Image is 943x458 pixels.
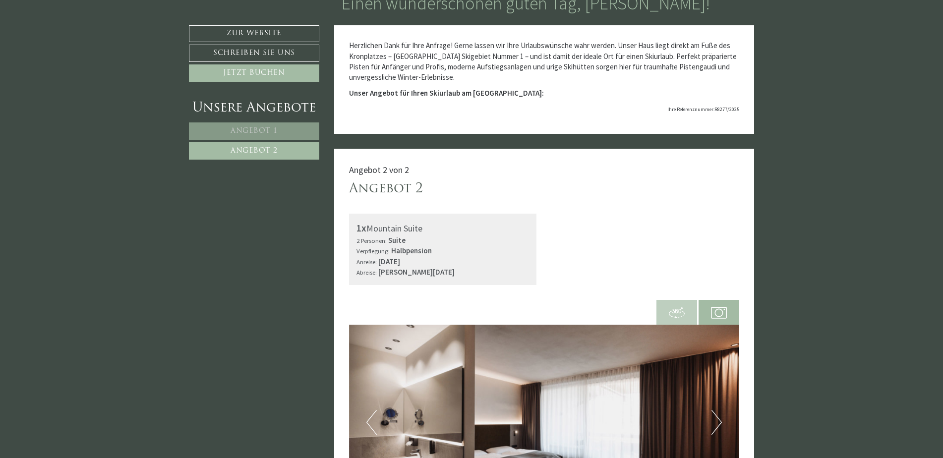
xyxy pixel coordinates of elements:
div: Angebot 2 [349,180,423,198]
a: Schreiben Sie uns [189,45,319,62]
small: 2 Personen: [356,236,387,244]
b: [DATE] [378,257,400,266]
a: Jetzt buchen [189,64,319,82]
small: 15:19 [15,46,141,53]
img: 360-grad.svg [669,305,685,321]
b: [PERSON_NAME][DATE] [378,267,455,277]
button: Senden [326,261,391,279]
div: [DATE] [179,7,212,23]
small: Anreise: [356,258,377,266]
button: Previous [366,410,377,435]
div: Unsere Angebote [189,99,319,117]
span: Angebot 1 [231,127,278,135]
a: Zur Website [189,25,319,42]
span: Ihre Referenznummer:R8277/2025 [667,106,739,113]
span: Angebot 2 [231,147,278,155]
strong: Unser Angebot für Ihren Skiurlaub am [GEOGRAPHIC_DATA]: [349,88,544,98]
div: Montis – Active Nature Spa [15,28,141,36]
small: Verpflegung: [356,247,390,255]
img: camera.svg [711,305,727,321]
b: Suite [388,235,406,245]
b: 1x [356,222,366,234]
p: Herzlichen Dank für Ihre Anfrage! Gerne lassen wir Ihre Urlaubswünsche wahr werden. Unser Haus li... [349,40,740,83]
div: Guten Tag, wie können wir Ihnen helfen? [7,26,146,55]
button: Next [711,410,722,435]
div: Mountain Suite [356,221,530,235]
small: Abreise: [356,268,377,276]
span: Angebot 2 von 2 [349,164,409,175]
b: Halbpension [391,246,432,255]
